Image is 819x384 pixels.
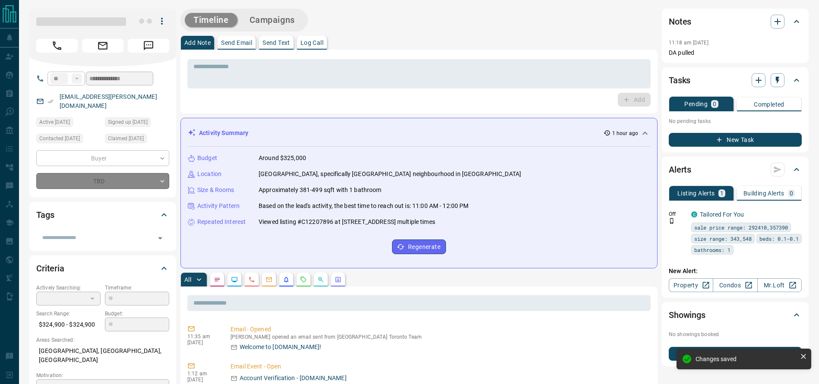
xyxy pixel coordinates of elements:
[669,163,691,176] h2: Alerts
[669,218,675,224] svg: Push Notification Only
[790,190,793,196] p: 0
[335,276,342,283] svg: Agent Actions
[231,325,647,334] p: Email - Opened
[108,118,148,126] span: Signed up [DATE]
[184,40,211,46] p: Add Note
[743,190,784,196] p: Building Alerts
[694,246,730,254] span: bathrooms: 1
[231,362,647,371] p: Email Event - Open
[684,101,708,107] p: Pending
[36,208,54,222] h2: Tags
[36,284,101,292] p: Actively Searching:
[759,234,799,243] span: beds: 0.1-0.1
[36,336,169,344] p: Areas Searched:
[188,125,650,141] div: Activity Summary1 hour ago
[36,258,169,279] div: Criteria
[36,261,64,275] h2: Criteria
[259,154,306,163] p: Around $325,000
[259,201,469,211] p: Based on the lead's activity, the best time to reach out is: 11:00 AM - 12:00 PM
[240,343,321,352] p: Welcome to [DOMAIN_NAME]!
[669,70,802,91] div: Tasks
[713,101,716,107] p: 0
[36,371,169,379] p: Motivation:
[39,134,80,143] span: Contacted [DATE]
[669,347,802,361] button: New Showing
[259,170,521,179] p: [GEOGRAPHIC_DATA], specifically [GEOGRAPHIC_DATA] neighbourhood in [GEOGRAPHIC_DATA]
[317,276,324,283] svg: Opportunities
[669,48,802,57] p: DA pulled
[47,98,54,104] svg: Email Verified
[669,73,690,87] h2: Tasks
[669,40,708,46] p: 11:18 am [DATE]
[221,40,252,46] p: Send Email
[82,39,123,53] span: Email
[105,310,169,318] p: Budget:
[669,308,705,322] h2: Showings
[248,276,255,283] svg: Calls
[197,217,246,227] p: Repeated Interest
[266,276,272,283] svg: Emails
[669,133,802,147] button: New Task
[231,334,647,340] p: [PERSON_NAME] opened an email sent from [GEOGRAPHIC_DATA] Toronto Team
[36,205,169,225] div: Tags
[283,276,290,283] svg: Listing Alerts
[259,186,382,195] p: Approximately 381-499 sqft with 1 bathroom
[199,129,248,138] p: Activity Summary
[240,374,347,383] p: Account Verification - [DOMAIN_NAME]
[36,117,101,129] div: Sat Sep 13 2025
[108,134,144,143] span: Claimed [DATE]
[197,186,234,195] p: Size & Rooms
[677,190,715,196] p: Listing Alerts
[214,276,221,283] svg: Notes
[197,201,240,211] p: Activity Pattern
[187,371,218,377] p: 1:12 am
[691,211,697,217] div: condos.ca
[36,310,101,318] p: Search Range:
[669,267,802,276] p: New Alert:
[262,40,290,46] p: Send Text
[696,356,797,362] div: Changes saved
[105,284,169,292] p: Timeframe:
[36,344,169,367] p: [GEOGRAPHIC_DATA], [GEOGRAPHIC_DATA], [GEOGRAPHIC_DATA]
[694,234,752,243] span: size range: 343,548
[669,159,802,180] div: Alerts
[197,170,221,179] p: Location
[612,129,638,137] p: 1 hour ago
[39,118,70,126] span: Active [DATE]
[105,134,169,146] div: Sat Sep 13 2025
[720,190,724,196] p: 1
[694,223,788,232] span: sale price range: 292410,357390
[669,11,802,32] div: Notes
[154,232,166,244] button: Open
[36,150,169,166] div: Buyer
[754,101,784,107] p: Completed
[713,278,757,292] a: Condos
[669,305,802,325] div: Showings
[60,93,157,109] a: [EMAIL_ADDRESS][PERSON_NAME][DOMAIN_NAME]
[241,13,304,27] button: Campaigns
[36,39,78,53] span: Call
[300,40,323,46] p: Log Call
[187,377,218,383] p: [DATE]
[300,276,307,283] svg: Requests
[669,330,802,338] p: No showings booked
[128,39,169,53] span: Message
[185,13,237,27] button: Timeline
[36,173,169,189] div: TBD
[700,211,744,218] a: Tailored For You
[197,154,217,163] p: Budget
[669,115,802,128] p: No pending tasks
[669,15,691,28] h2: Notes
[184,277,191,283] p: All
[187,340,218,346] p: [DATE]
[669,278,713,292] a: Property
[259,217,435,227] p: Viewed listing #C12207896 at [STREET_ADDRESS] multiple times
[187,334,218,340] p: 11:35 am
[105,117,169,129] div: Sat Sep 13 2025
[669,210,686,218] p: Off
[36,134,101,146] div: Sat Sep 13 2025
[757,278,802,292] a: Mr.Loft
[231,276,238,283] svg: Lead Browsing Activity
[392,239,446,254] button: Regenerate
[36,318,101,332] p: $324,900 - $324,900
